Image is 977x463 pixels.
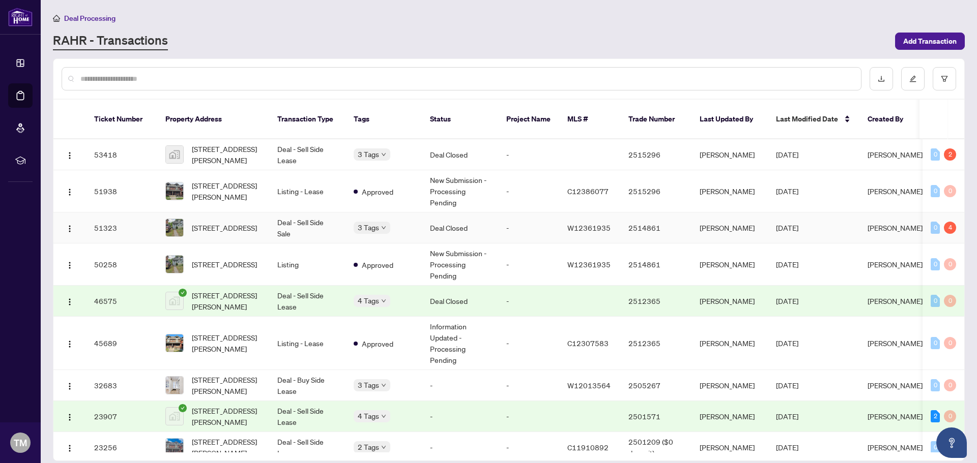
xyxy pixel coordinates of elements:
[346,100,422,139] th: Tags
[192,180,261,202] span: [STREET_ADDRESS][PERSON_NAME]
[166,182,183,200] img: thumbnail-img
[868,296,923,305] span: [PERSON_NAME]
[358,441,379,453] span: 2 Tags
[567,260,611,269] span: W12361935
[86,212,157,243] td: 51323
[269,432,346,463] td: Deal - Sell Side Lease
[358,410,379,422] span: 4 Tags
[620,286,692,317] td: 2512365
[620,243,692,286] td: 2514861
[620,317,692,370] td: 2512365
[381,383,386,388] span: down
[895,33,965,50] button: Add Transaction
[776,381,798,390] span: [DATE]
[192,332,261,354] span: [STREET_ADDRESS][PERSON_NAME]
[931,379,940,391] div: 0
[868,260,923,269] span: [PERSON_NAME]
[66,151,74,160] img: Logo
[567,338,609,348] span: C12307583
[620,432,692,463] td: 2501209 ($0 deposit)
[692,243,768,286] td: [PERSON_NAME]
[422,243,498,286] td: New Submission - Processing Pending
[944,258,956,270] div: 0
[86,286,157,317] td: 46575
[422,100,498,139] th: Status
[933,67,956,90] button: filter
[8,8,33,26] img: logo
[692,401,768,432] td: [PERSON_NAME]
[381,298,386,303] span: down
[381,152,386,157] span: down
[776,260,798,269] span: [DATE]
[192,259,257,270] span: [STREET_ADDRESS]
[870,67,893,90] button: download
[931,295,940,307] div: 0
[567,381,611,390] span: W12013564
[776,443,798,452] span: [DATE]
[567,443,609,452] span: C11910892
[944,337,956,349] div: 0
[620,401,692,432] td: 2501571
[620,170,692,212] td: 2515296
[422,317,498,370] td: Information Updated - Processing Pending
[86,370,157,401] td: 32683
[498,286,559,317] td: -
[381,225,386,230] span: down
[859,100,921,139] th: Created By
[62,408,78,424] button: Logo
[192,143,261,166] span: [STREET_ADDRESS][PERSON_NAME]
[62,183,78,199] button: Logo
[498,401,559,432] td: -
[166,256,183,273] img: thumbnail-img
[931,222,940,234] div: 0
[498,100,559,139] th: Project Name
[192,436,261,458] span: [STREET_ADDRESS][PERSON_NAME]
[944,148,956,161] div: 2
[692,370,768,401] td: [PERSON_NAME]
[567,223,611,232] span: W12361935
[14,436,27,450] span: TM
[362,338,393,349] span: Approved
[62,220,78,236] button: Logo
[358,295,379,306] span: 4 Tags
[422,370,498,401] td: -
[66,340,74,348] img: Logo
[909,75,916,82] span: edit
[166,219,183,236] img: thumbnail-img
[692,317,768,370] td: [PERSON_NAME]
[878,75,885,82] span: download
[62,256,78,272] button: Logo
[498,212,559,243] td: -
[936,427,967,458] button: Open asap
[66,298,74,306] img: Logo
[931,441,940,453] div: 0
[62,335,78,351] button: Logo
[776,338,798,348] span: [DATE]
[620,370,692,401] td: 2505267
[358,222,379,233] span: 3 Tags
[64,14,116,23] span: Deal Processing
[692,212,768,243] td: [PERSON_NAME]
[269,243,346,286] td: Listing
[62,293,78,309] button: Logo
[269,212,346,243] td: Deal - Sell Side Sale
[422,212,498,243] td: Deal Closed
[66,444,74,452] img: Logo
[192,374,261,396] span: [STREET_ADDRESS][PERSON_NAME]
[498,243,559,286] td: -
[559,100,620,139] th: MLS #
[86,317,157,370] td: 45689
[66,225,74,233] img: Logo
[868,381,923,390] span: [PERSON_NAME]
[192,405,261,427] span: [STREET_ADDRESS][PERSON_NAME]
[269,286,346,317] td: Deal - Sell Side Lease
[567,187,609,196] span: C12386077
[868,223,923,232] span: [PERSON_NAME]
[86,432,157,463] td: 23256
[358,148,379,160] span: 3 Tags
[498,317,559,370] td: -
[422,139,498,170] td: Deal Closed
[692,170,768,212] td: [PERSON_NAME]
[944,295,956,307] div: 0
[62,377,78,393] button: Logo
